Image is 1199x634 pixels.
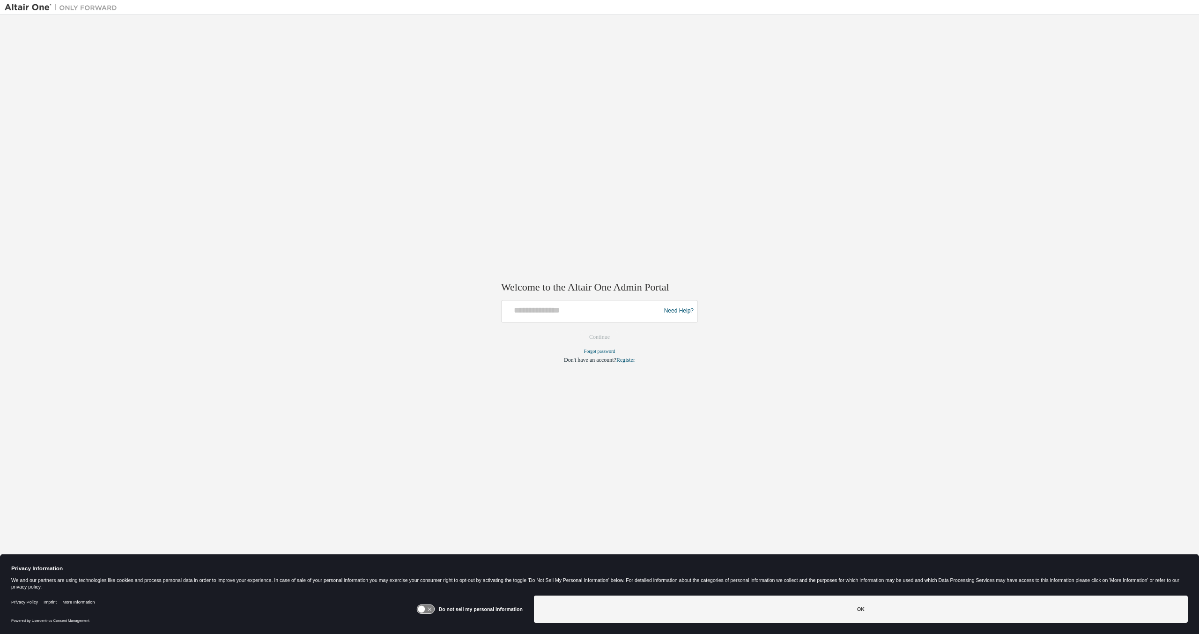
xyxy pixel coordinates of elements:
[501,281,698,294] h2: Welcome to the Altair One Admin Portal
[564,357,616,363] span: Don't have an account?
[664,311,694,312] a: Need Help?
[5,3,122,12] img: Altair One
[584,349,615,354] a: Forgot password
[616,357,635,363] a: Register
